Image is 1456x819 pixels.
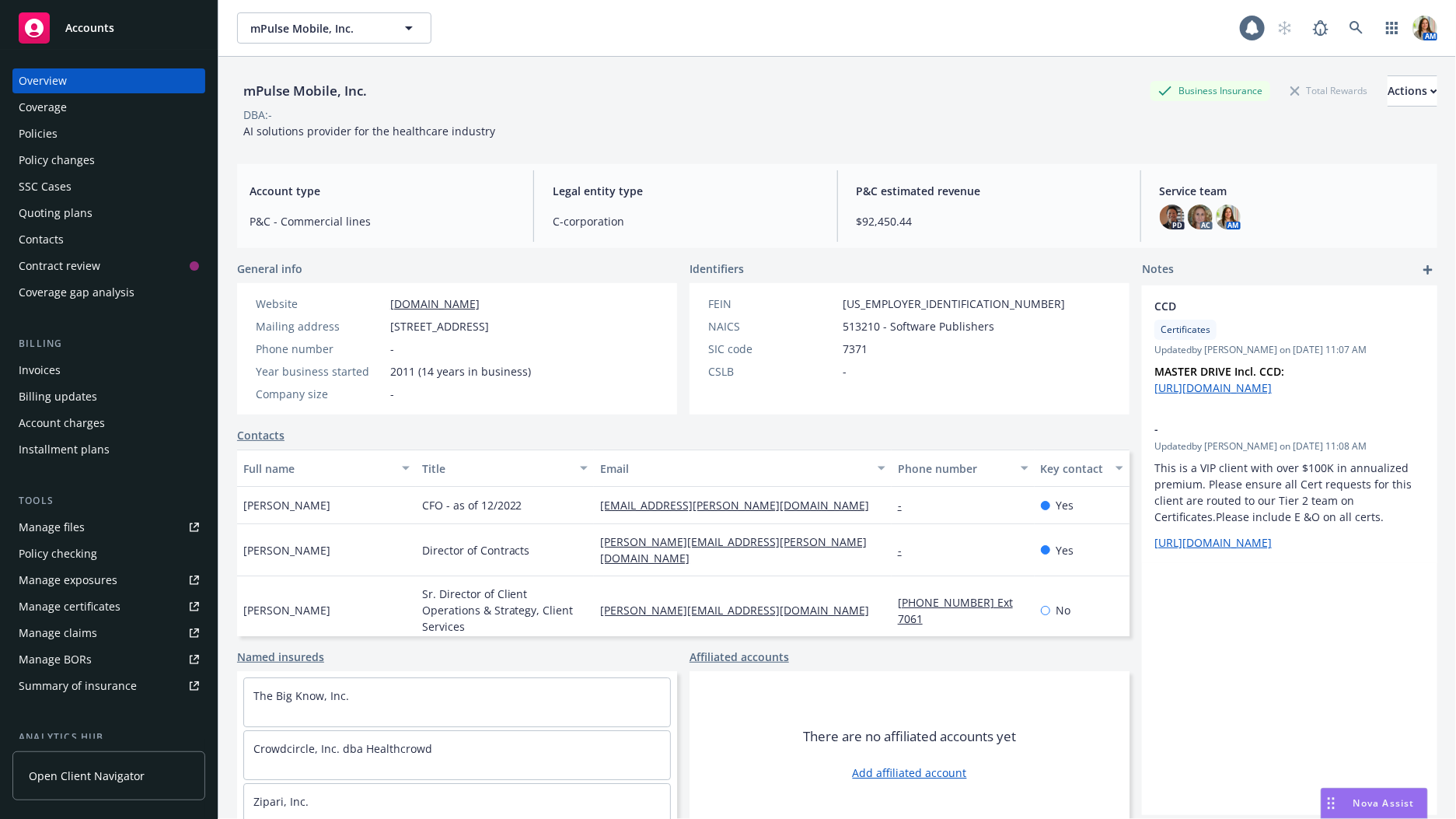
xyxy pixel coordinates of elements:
[12,95,205,120] a: Coverage
[1388,75,1437,107] button: Actions
[1150,81,1270,100] div: Business Insurance
[19,621,97,646] div: Manage claims
[12,594,205,619] a: Manage certificates
[1305,12,1336,44] a: Report a Bug
[422,460,571,477] div: Title
[237,81,373,101] div: mPulse Mobile, Inc.
[1269,12,1301,44] a: Start snowing
[12,6,205,50] a: Accounts
[1188,205,1213,229] img: photo
[390,318,489,334] span: [STREET_ADDRESS]
[19,515,85,540] div: Manage files
[250,20,385,37] span: mPulse Mobile, Inc.
[65,22,114,34] span: Accounts
[19,201,93,226] div: Quoting plans
[237,450,416,487] button: Full name
[600,534,867,565] a: [PERSON_NAME][EMAIL_ADDRESS][PERSON_NAME][DOMAIN_NAME]
[1353,796,1415,810] span: Nova Assist
[253,741,432,756] a: Crowdcircle, Inc. dba Healthcrowd
[600,460,868,477] div: Email
[708,296,836,312] div: FEIN
[803,727,1016,746] span: There are no affiliated accounts yet
[237,261,302,277] span: General info
[708,363,836,380] div: CSLB
[12,201,205,226] a: Quoting plans
[19,674,137,698] div: Summary of insurance
[253,688,349,703] a: The Big Know, Inc.
[1154,421,1384,437] span: -
[898,498,914,513] a: -
[1154,298,1384,314] span: CCD
[1160,183,1425,199] span: Service team
[708,341,836,357] div: SIC code
[843,363,847,380] span: -
[1419,261,1437,279] a: add
[243,497,330,513] span: [PERSON_NAME]
[1154,343,1425,357] span: Updated by [PERSON_NAME] on [DATE] 11:07 AM
[1142,261,1174,279] span: Notes
[19,68,67,93] div: Overview
[12,674,205,698] a: Summary of insurance
[19,594,120,619] div: Manage certificates
[256,363,384,380] div: Year business started
[19,647,92,672] div: Manage BORs
[19,254,100,278] div: Contract review
[12,254,205,278] a: Contract review
[1283,81,1375,100] div: Total Rewards
[19,437,110,462] div: Installment plans
[12,568,205,593] span: Manage exposures
[19,227,64,252] div: Contacts
[19,174,72,199] div: SSC Cases
[600,603,882,618] a: [PERSON_NAME][EMAIL_ADDRESS][DOMAIN_NAME]
[1154,535,1272,550] a: [URL][DOMAIN_NAME]
[12,174,205,199] a: SSC Cases
[12,493,205,509] div: Tools
[1154,460,1425,525] p: This is a VIP client with over $100K in annualized premium. Please ensure all Cert requests for t...
[250,183,515,199] span: Account type
[237,649,324,665] a: Named insureds
[1412,16,1437,40] img: photo
[553,183,818,199] span: Legal entity type
[1377,12,1408,44] a: Switch app
[1321,788,1428,819] button: Nova Assist
[12,148,205,173] a: Policy changes
[12,647,205,672] a: Manage BORs
[19,280,134,305] div: Coverage gap analysis
[243,107,272,123] div: DBA: -
[12,411,205,436] a: Account charges
[898,543,914,558] a: -
[857,213,1122,229] span: $92,450.44
[1161,323,1210,337] span: Certificates
[1056,542,1074,558] span: Yes
[1154,380,1272,395] a: [URL][DOMAIN_NAME]
[1341,12,1372,44] a: Search
[19,541,97,566] div: Policy checking
[19,358,61,383] div: Invoices
[1056,602,1071,618] span: No
[250,213,515,229] span: P&C - Commercial lines
[12,336,205,352] div: Billing
[19,148,95,173] div: Policy changes
[1142,285,1437,408] div: CCDCertificatesUpdatedby [PERSON_NAME] on [DATE] 11:07 AMMASTER DRIVE Incl. CCD: [URL][DOMAIN_NAME]
[237,427,285,443] a: Contacts
[390,363,531,380] span: 2011 (14 years in business)
[843,341,868,357] span: 7371
[256,296,384,312] div: Website
[243,602,330,618] span: [PERSON_NAME]
[12,227,205,252] a: Contacts
[892,450,1035,487] button: Phone number
[898,460,1011,477] div: Phone number
[390,386,394,402] span: -
[243,124,495,138] span: AI solutions provider for the healthcare industry
[256,341,384,357] div: Phone number
[19,568,117,593] div: Manage exposures
[422,586,588,635] span: Sr. Director of Client Operations & Strategy, Client Services
[1035,450,1130,487] button: Key contact
[12,621,205,646] a: Manage claims
[416,450,595,487] button: Title
[12,121,205,146] a: Policies
[843,296,1065,312] span: [US_EMPLOYER_IDENTIFICATION_NUMBER]
[708,318,836,334] div: NAICS
[390,296,480,311] a: [DOMAIN_NAME]
[19,95,67,120] div: Coverage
